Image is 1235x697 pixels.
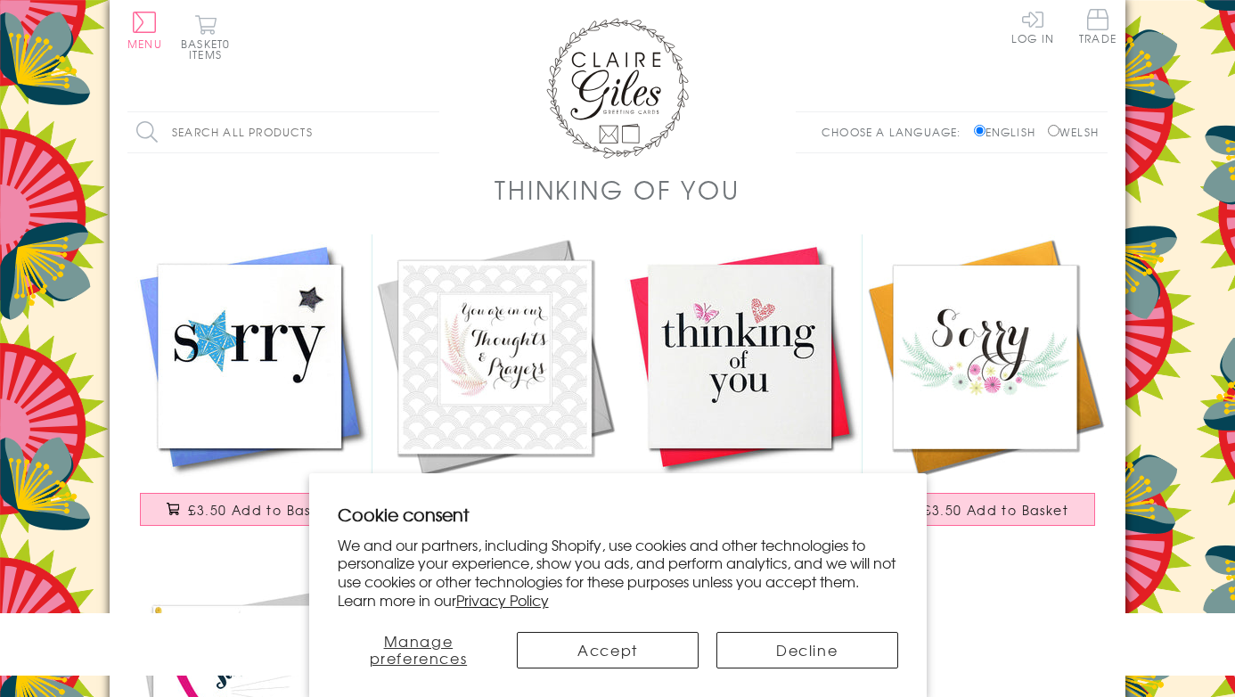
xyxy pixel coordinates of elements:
[1048,125,1059,136] input: Welsh
[372,234,617,544] a: Sympathy, Sorry, Thinking of you Card, Fern Flowers, Thoughts & Prayers £3.50 Add to Basket
[1011,9,1054,44] a: Log In
[188,501,333,519] span: £3.50 Add to Basket
[140,493,361,526] button: £3.50 Add to Basket
[372,234,617,480] img: Sympathy, Sorry, Thinking of you Card, Fern Flowers, Thoughts & Prayers
[421,112,439,152] input: Search
[495,171,740,208] h1: Thinking of You
[923,501,1068,519] span: £3.50 Add to Basket
[1079,9,1116,47] a: Trade
[127,36,162,52] span: Menu
[127,12,162,49] button: Menu
[127,234,372,480] img: Sympathy, Sorry, Thinking of you Card, Blue Star, Embellished with a padded star
[617,234,863,480] img: Sympathy, Sorry, Thinking of you Card, Heart, fabric butterfly Embellished
[546,18,689,159] img: Claire Giles Greetings Cards
[863,234,1108,480] img: Sympathy, Sorry, Thinking of you Card, Flowers, Sorry
[338,502,898,527] h2: Cookie consent
[370,630,468,668] span: Manage preferences
[822,124,970,140] p: Choose a language:
[974,125,986,136] input: English
[875,493,1096,526] button: £3.50 Add to Basket
[1079,9,1116,44] span: Trade
[517,632,699,668] button: Accept
[189,36,230,62] span: 0 items
[127,112,439,152] input: Search all products
[181,14,230,60] button: Basket0 items
[617,234,863,544] a: Sympathy, Sorry, Thinking of you Card, Heart, fabric butterfly Embellished £3.50 Add to Basket
[974,124,1044,140] label: English
[1048,124,1099,140] label: Welsh
[456,589,549,611] a: Privacy Policy
[338,536,898,610] p: We and our partners, including Shopify, use cookies and other technologies to personalize your ex...
[716,632,898,668] button: Decline
[338,632,500,668] button: Manage preferences
[863,234,1108,544] a: Sympathy, Sorry, Thinking of you Card, Flowers, Sorry £3.50 Add to Basket
[127,234,372,544] a: Sympathy, Sorry, Thinking of you Card, Blue Star, Embellished with a padded star £3.50 Add to Basket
